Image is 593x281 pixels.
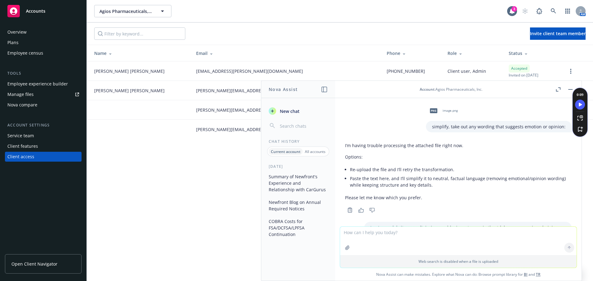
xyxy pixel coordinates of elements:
[11,261,57,267] span: Open Client Navigator
[261,164,335,169] div: [DATE]
[443,109,458,113] span: image.png
[511,6,517,12] div: 3
[266,216,330,239] button: COBRA Costs for FSA/DCFSA/LPFSA Continuation
[519,5,531,17] a: Start snowing
[345,194,572,201] p: Please let me know which you prefer.
[426,103,459,118] div: pngimage.png
[305,149,326,154] p: All accounts
[5,89,82,99] a: Manage files
[5,79,82,89] a: Employee experience builder
[387,68,425,74] span: [PHONE_NUMBER]
[509,72,538,78] span: Invited on [DATE]
[7,27,27,37] div: Overview
[338,268,579,281] span: Nova Assist can make mistakes. Explore what Nova can do: Browse prompt library for and
[266,197,330,214] button: Newfront Blog on Annual Required Notices
[448,68,486,74] span: Client user, Admin
[271,149,301,154] p: Current account
[261,139,335,144] div: Chat History
[420,87,482,92] div: : Agios Pharmaceuticals, Inc.
[5,122,82,128] div: Account settings
[94,27,185,40] input: Filter by keyword...
[94,50,186,56] div: Name
[345,154,572,160] p: Options:
[530,31,586,36] span: Invite client team member
[7,141,38,151] div: Client features
[530,27,586,40] button: Invite client team member
[5,48,82,58] a: Employee census
[5,152,82,162] a: Client access
[279,122,328,130] input: Search chats
[5,27,82,37] a: Overview
[511,66,527,71] span: Accepted
[7,89,34,99] div: Manage files
[430,108,437,113] span: png
[7,100,37,110] div: Nova compare
[94,5,171,17] button: Agios Pharmaceuticals, Inc.
[350,174,572,189] li: Paste the text here, and I’ll simplify it to neutral, factual language (removing emotional/opinio...
[5,38,82,48] a: Plans
[432,123,566,130] p: simplify, take out any wording that suggests emotion or opinion:
[196,87,338,94] span: [PERSON_NAME][EMAIL_ADDRESS][PERSON_NAME][DOMAIN_NAME]
[279,108,300,114] span: New chat
[7,48,43,58] div: Employee census
[7,38,19,48] div: Plans
[536,272,540,277] a: TR
[7,131,34,141] div: Service team
[344,259,573,264] p: Web search is disabled when a file is uploaded
[7,152,34,162] div: Client access
[448,50,499,56] div: Role
[5,70,82,76] div: Tools
[196,50,377,56] div: Email
[533,5,545,17] a: Report a Bug
[94,87,165,94] span: [PERSON_NAME] [PERSON_NAME]
[266,105,330,117] button: New chat
[266,171,330,195] button: Summary of Newfront's Experience and Relationship with CarGurus
[5,100,82,110] a: Nova compare
[561,5,574,17] a: Switch app
[367,206,377,214] button: Thumbs down
[5,141,82,151] a: Client features
[567,68,574,75] a: more
[547,5,560,17] a: Search
[524,272,528,277] a: BI
[7,79,68,89] div: Employee experience builder
[5,2,82,20] a: Accounts
[26,9,45,14] span: Accounts
[196,68,303,74] span: [EMAIL_ADDRESS][PERSON_NAME][DOMAIN_NAME]
[269,86,298,93] h1: Nova Assist
[5,131,82,141] a: Service team
[94,68,165,74] span: [PERSON_NAME] [PERSON_NAME]
[509,50,557,56] div: Status
[420,87,435,92] span: Account
[345,142,572,149] p: I’m having trouble processing the attached file right now.
[99,8,153,14] span: Agios Pharmaceuticals, Inc.
[196,126,338,133] span: [PERSON_NAME][EMAIL_ADDRESS][PERSON_NAME][DOMAIN_NAME]
[196,107,338,113] span: [PERSON_NAME][EMAIL_ADDRESS][PERSON_NAME][DOMAIN_NAME]
[350,165,572,174] li: Re-upload the file and I’ll retry the transformation.
[347,207,353,213] svg: Copy to clipboard
[387,50,438,56] div: Phone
